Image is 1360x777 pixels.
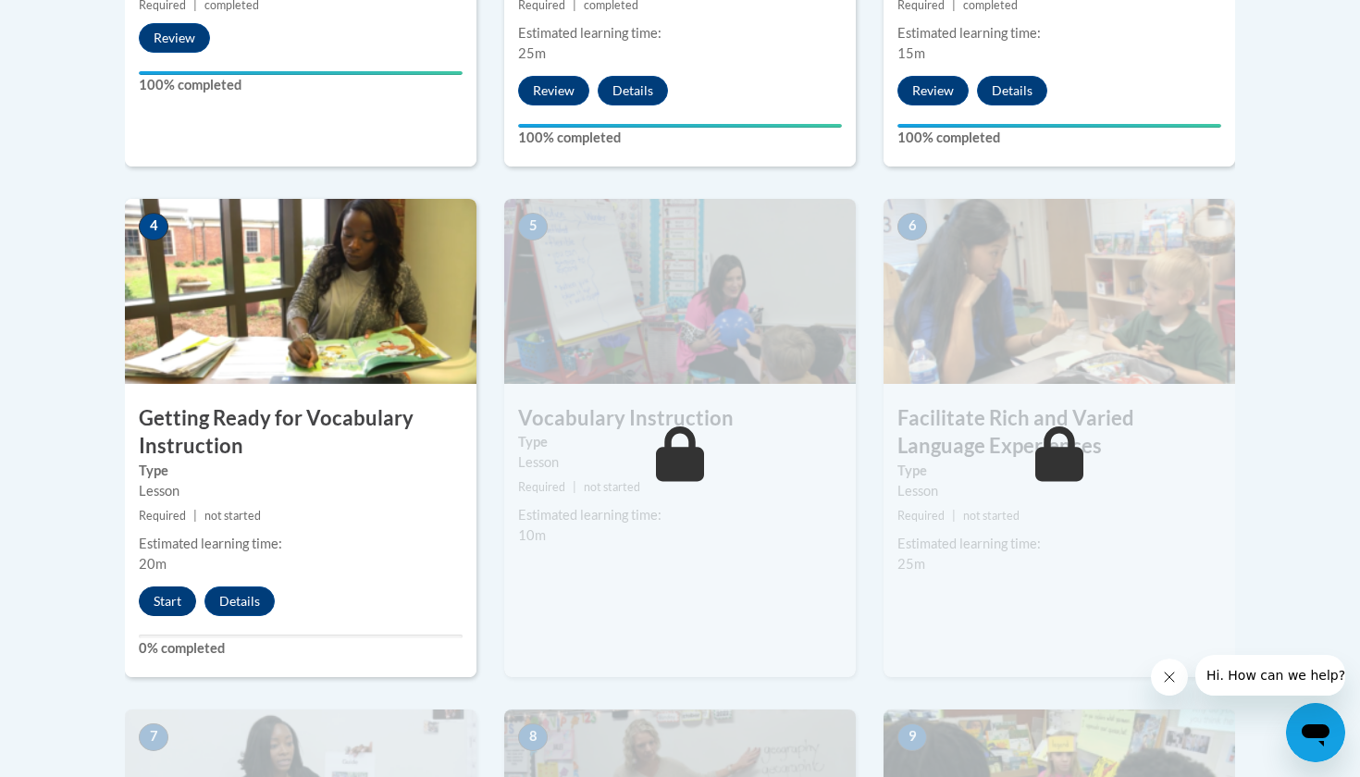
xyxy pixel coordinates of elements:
[897,213,927,240] span: 6
[573,480,576,494] span: |
[125,404,476,462] h3: Getting Ready for Vocabulary Instruction
[504,199,856,384] img: Course Image
[518,452,842,473] div: Lesson
[897,461,1221,481] label: Type
[518,128,842,148] label: 100% completed
[139,461,463,481] label: Type
[884,199,1235,384] img: Course Image
[125,199,476,384] img: Course Image
[1195,655,1345,696] iframe: Message from company
[897,723,927,751] span: 9
[139,534,463,554] div: Estimated learning time:
[584,480,640,494] span: not started
[139,586,196,616] button: Start
[1151,659,1188,696] iframe: Close message
[139,556,167,572] span: 20m
[139,723,168,751] span: 7
[518,124,842,128] div: Your progress
[897,124,1221,128] div: Your progress
[897,128,1221,148] label: 100% completed
[518,480,565,494] span: Required
[139,509,186,523] span: Required
[139,213,168,240] span: 4
[897,556,925,572] span: 25m
[897,76,969,105] button: Review
[1286,703,1345,762] iframe: Button to launch messaging window
[204,509,261,523] span: not started
[897,509,945,523] span: Required
[193,509,197,523] span: |
[897,534,1221,554] div: Estimated learning time:
[518,23,842,43] div: Estimated learning time:
[897,45,925,61] span: 15m
[518,723,548,751] span: 8
[139,71,463,75] div: Your progress
[139,75,463,95] label: 100% completed
[504,404,856,433] h3: Vocabulary Instruction
[897,481,1221,501] div: Lesson
[518,527,546,543] span: 10m
[518,432,842,452] label: Type
[518,213,548,240] span: 5
[204,586,275,616] button: Details
[598,76,668,105] button: Details
[139,481,463,501] div: Lesson
[963,509,1020,523] span: not started
[518,76,589,105] button: Review
[977,76,1047,105] button: Details
[884,404,1235,462] h3: Facilitate Rich and Varied Language Experiences
[952,509,956,523] span: |
[139,23,210,53] button: Review
[139,638,463,659] label: 0% completed
[518,505,842,525] div: Estimated learning time:
[897,23,1221,43] div: Estimated learning time:
[518,45,546,61] span: 25m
